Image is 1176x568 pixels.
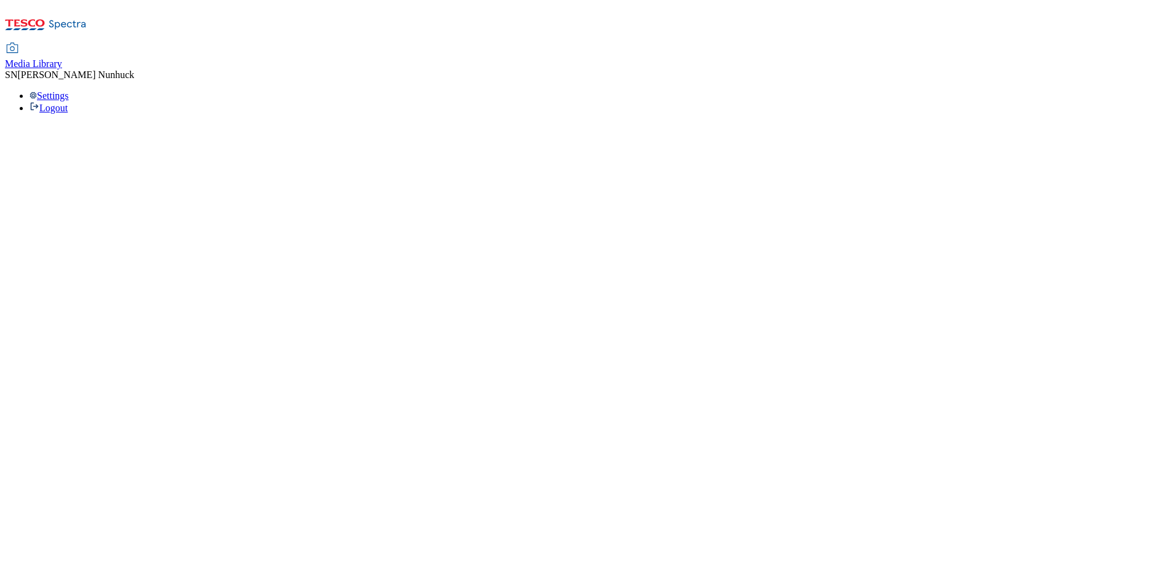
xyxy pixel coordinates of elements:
a: Logout [30,103,68,113]
span: Media Library [5,58,62,69]
a: Settings [30,90,69,101]
span: [PERSON_NAME] Nunhuck [17,69,134,80]
a: Media Library [5,44,62,69]
span: SN [5,69,17,80]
